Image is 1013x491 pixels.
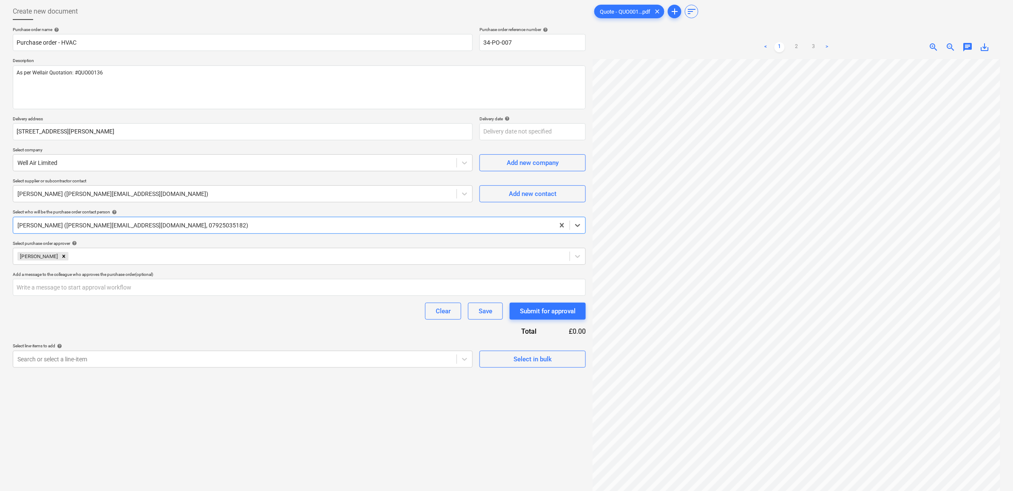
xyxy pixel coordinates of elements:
input: Delivery address [13,123,473,140]
span: clear [652,6,662,17]
div: Delivery date [480,116,586,122]
div: Save [479,306,492,317]
a: Page 2 [792,42,802,52]
button: Add new company [480,154,586,171]
span: help [55,343,62,349]
div: Purchase order reference number [480,27,586,32]
div: Select in bulk [514,354,552,365]
span: chat [963,42,973,52]
p: Delivery address [13,116,473,123]
a: Previous page [761,42,771,52]
button: Add new contact [480,185,586,202]
span: help [52,27,59,32]
input: Document name [13,34,473,51]
div: Total [475,326,550,336]
span: Create new document [13,6,78,17]
span: save_alt [980,42,990,52]
div: Purchase order name [13,27,473,32]
span: help [70,241,77,246]
div: Add new contact [509,188,556,199]
span: zoom_in [929,42,939,52]
a: Page 1 is your current page [775,42,785,52]
button: Submit for approval [510,303,586,320]
div: Select who will be the purchase order contact person [13,209,586,215]
div: Remove Sam Cornford [59,252,68,261]
div: Clear [436,306,451,317]
span: help [503,116,510,121]
div: Select line-items to add [13,343,473,349]
div: £0.00 [550,326,586,336]
input: Delivery date not specified [480,123,586,140]
span: Quote - QUO001...pdf [595,9,655,15]
p: Select supplier or subcontractor contact [13,178,473,185]
a: Next page [822,42,832,52]
button: Clear [425,303,461,320]
span: help [541,27,548,32]
input: Reference number [480,34,586,51]
span: sort [687,6,697,17]
button: Save [468,303,503,320]
button: Select in bulk [480,351,586,368]
p: Description [13,58,586,65]
input: Write a message to start approval workflow [13,279,586,296]
div: Submit for approval [520,306,576,317]
div: Add a message to the colleague who approves the purchase order (optional) [13,272,586,277]
div: Select purchase order approver [13,241,586,246]
span: help [110,210,117,215]
span: zoom_out [946,42,956,52]
p: Select company [13,147,473,154]
div: [PERSON_NAME] [17,252,59,261]
textarea: As per Wellair Quotation: #QUO00136 [13,65,586,109]
a: Page 3 [809,42,819,52]
div: Add new company [507,157,559,168]
div: Quote - QUO001...pdf [594,5,664,18]
span: add [670,6,680,17]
